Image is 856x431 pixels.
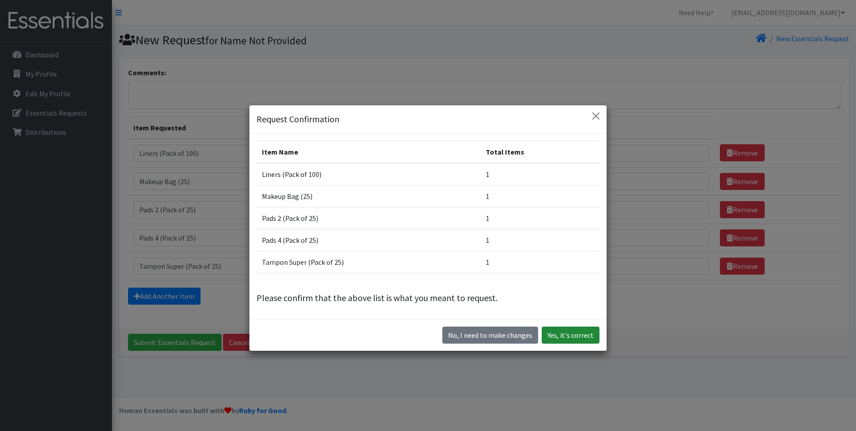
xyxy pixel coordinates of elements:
td: 1 [480,207,599,229]
button: Yes, it's correct [542,327,599,344]
td: 1 [480,185,599,207]
td: Pads 2 (Pack of 25) [257,207,480,229]
h5: Request Confirmation [257,112,339,126]
th: Total Items [480,141,599,164]
p: Please confirm that the above list is what you meant to request. [257,291,599,305]
td: 1 [480,163,599,185]
td: Makeup Bag (25) [257,185,480,207]
td: Tampon Super (Pack of 25) [257,251,480,273]
td: 1 [480,229,599,251]
td: 1 [480,251,599,273]
button: Close [589,109,603,123]
th: Item Name [257,141,480,164]
td: Liners (Pack of 100) [257,163,480,185]
button: No I need to make changes [442,327,538,344]
td: Pads 4 (Pack of 25) [257,229,480,251]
